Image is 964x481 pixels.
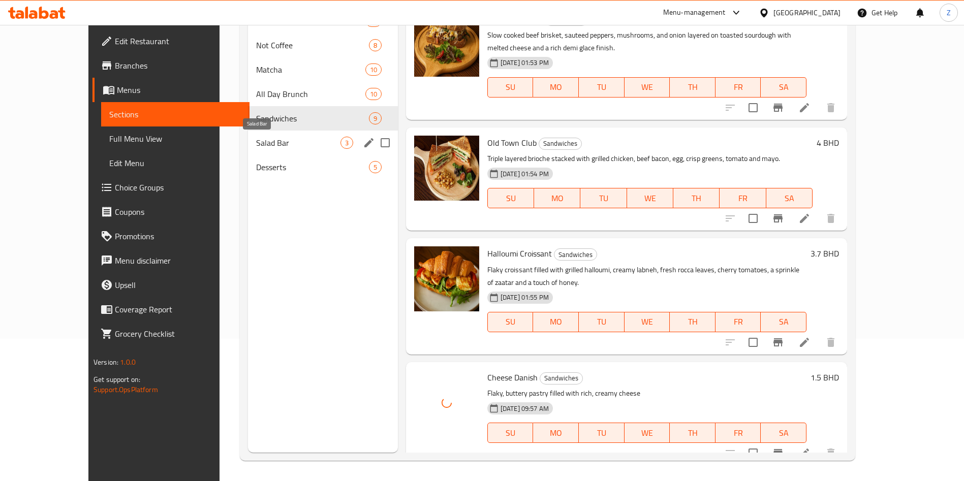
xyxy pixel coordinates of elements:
[414,12,479,77] img: Beef Sourdough
[115,254,241,267] span: Menu disclaimer
[819,330,843,355] button: delete
[716,312,761,332] button: FR
[579,312,625,332] button: TU
[583,426,620,440] span: TU
[487,423,534,443] button: SU
[94,383,158,396] a: Support.OpsPlatform
[115,279,241,291] span: Upsell
[539,138,582,150] div: Sandwiches
[92,273,250,297] a: Upsell
[761,312,806,332] button: SA
[674,314,711,329] span: TH
[487,29,806,54] p: Slow cooked beef brisket, sauteed peppers, mushrooms, and onion layered on toasted sourdough with...
[766,206,790,231] button: Branch-specific-item
[742,442,764,464] span: Select to update
[369,41,381,50] span: 8
[629,80,666,94] span: WE
[539,138,581,149] span: Sandwiches
[629,314,666,329] span: WE
[115,230,241,242] span: Promotions
[109,133,241,145] span: Full Menu View
[720,426,757,440] span: FR
[720,188,766,208] button: FR
[798,102,811,114] a: Edit menu item
[496,293,553,302] span: [DATE] 01:55 PM
[625,423,670,443] button: WE
[742,97,764,118] span: Select to update
[670,423,716,443] button: TH
[487,387,806,400] p: Flaky, buttery pastry filled with rich, creamy cheese
[248,5,398,183] nav: Menu sections
[533,77,579,98] button: MO
[117,84,241,96] span: Menus
[720,314,757,329] span: FR
[584,191,623,206] span: TU
[579,77,625,98] button: TU
[248,155,398,179] div: Desserts5
[256,88,365,100] span: All Day Brunch
[115,328,241,340] span: Grocery Checklist
[761,77,806,98] button: SA
[369,163,381,172] span: 5
[414,246,479,311] img: Halloumi Croissant
[538,191,576,206] span: MO
[109,157,241,169] span: Edit Menu
[92,200,250,224] a: Coupons
[583,314,620,329] span: TU
[92,297,250,322] a: Coverage Report
[341,138,353,148] span: 3
[663,7,726,19] div: Menu-management
[487,135,537,150] span: Old Town Club
[256,39,369,51] div: Not Coffee
[819,206,843,231] button: delete
[629,426,666,440] span: WE
[256,161,369,173] span: Desserts
[361,135,377,150] button: edit
[487,246,552,261] span: Halloumi Croissant
[496,169,553,179] span: [DATE] 01:54 PM
[115,181,241,194] span: Choice Groups
[627,188,673,208] button: WE
[248,57,398,82] div: Matcha10
[365,88,382,100] div: items
[492,426,530,440] span: SU
[583,80,620,94] span: TU
[674,426,711,440] span: TH
[369,114,381,123] span: 9
[256,63,365,76] div: Matcha
[765,314,802,329] span: SA
[670,77,716,98] button: TH
[580,188,627,208] button: TU
[673,188,720,208] button: TH
[819,95,843,120] button: delete
[496,404,553,413] span: [DATE] 09:57 AM
[92,29,250,53] a: Edit Restaurant
[369,112,382,124] div: items
[92,224,250,248] a: Promotions
[677,191,716,206] span: TH
[811,370,839,384] h6: 1.5 BHD
[742,208,764,229] span: Select to update
[554,248,597,261] div: Sandwiches
[798,447,811,459] a: Edit menu item
[248,131,398,155] div: Salad Bar3edit
[120,356,136,369] span: 1.0.0
[487,370,538,385] span: Cheese Danish
[720,80,757,94] span: FR
[773,7,841,18] div: [GEOGRAPHIC_DATA]
[248,33,398,57] div: Not Coffee8
[534,188,580,208] button: MO
[92,248,250,273] a: Menu disclaimer
[92,175,250,200] a: Choice Groups
[798,336,811,348] a: Edit menu item
[947,7,951,18] span: Z
[766,330,790,355] button: Branch-specific-item
[369,161,382,173] div: items
[742,332,764,353] span: Select to update
[537,80,575,94] span: MO
[625,77,670,98] button: WE
[798,212,811,225] a: Edit menu item
[765,80,802,94] span: SA
[625,312,670,332] button: WE
[674,80,711,94] span: TH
